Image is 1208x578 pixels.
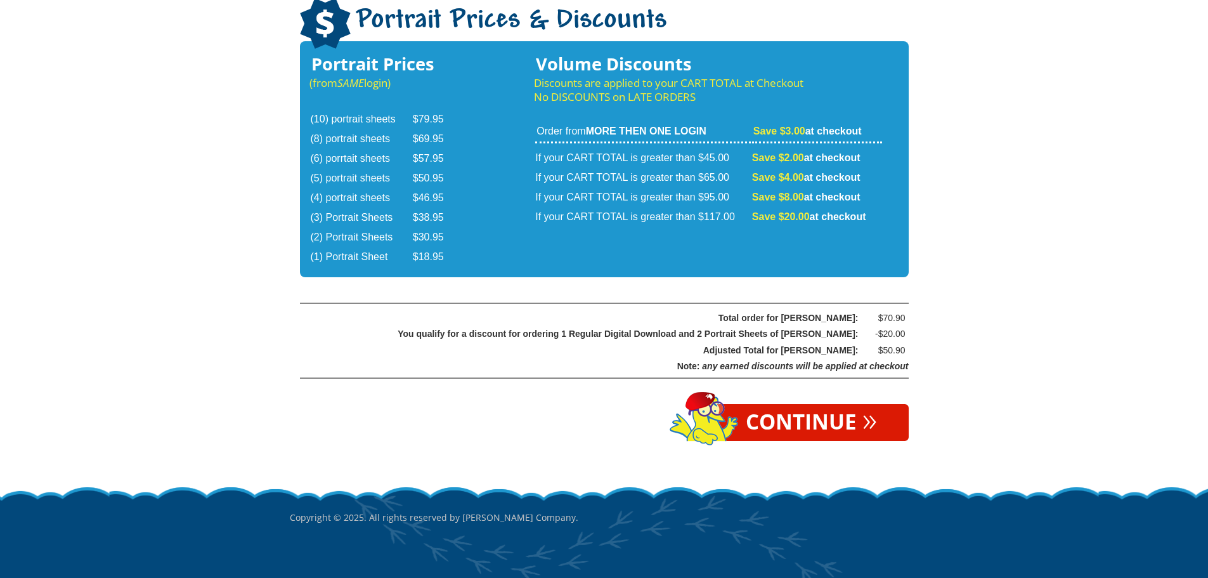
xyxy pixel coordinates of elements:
[714,404,909,441] a: Continue»
[752,211,866,222] strong: at checkout
[311,150,412,168] td: (6) porrtait sheets
[311,209,412,227] td: (3) Portrait Sheets
[867,343,906,358] div: $50.90
[753,126,862,136] strong: at checkout
[752,172,861,183] strong: at checkout
[752,192,861,202] strong: at checkout
[752,211,810,222] span: Save $20.00
[311,189,412,207] td: (4) portrait sheets
[337,76,364,90] em: SAME
[534,57,883,71] h3: Volume Discounts
[413,150,460,168] td: $57.95
[867,310,906,326] div: $70.90
[413,209,460,227] td: $38.95
[332,310,859,326] div: Total order for [PERSON_NAME]:
[535,169,751,187] td: If your CART TOTAL is greater than $65.00
[413,189,460,207] td: $46.95
[311,169,412,188] td: (5) portrait sheets
[586,126,706,136] strong: MORE THEN ONE LOGIN
[413,130,460,148] td: $69.95
[862,412,877,426] span: »
[535,124,751,143] td: Order from
[311,248,412,266] td: (1) Portrait Sheet
[752,192,804,202] span: Save $8.00
[332,343,859,358] div: Adjusted Total for [PERSON_NAME]:
[413,110,460,129] td: $79.95
[752,172,804,183] span: Save $4.00
[535,145,751,167] td: If your CART TOTAL is greater than $45.00
[413,248,460,266] td: $18.95
[867,326,906,342] div: -$20.00
[413,169,460,188] td: $50.95
[677,361,700,371] span: Note:
[535,208,751,227] td: If your CART TOTAL is greater than $117.00
[534,76,883,104] p: Discounts are applied to your CART TOTAL at Checkout No DISCOUNTS on LATE ORDERS
[311,228,412,247] td: (2) Portrait Sheets
[753,126,805,136] span: Save $3.00
[290,485,919,550] p: Copyright © 2025. All rights reserved by [PERSON_NAME] Company.
[309,76,461,90] p: (from login)
[413,228,460,247] td: $30.95
[752,152,861,163] strong: at checkout
[332,326,859,342] div: You qualify for a discount for ordering 1 Regular Digital Download and 2 Portrait Sheets of [PERS...
[309,57,461,71] h3: Portrait Prices
[311,130,412,148] td: (8) portrait sheets
[311,110,412,129] td: (10) portrait sheets
[535,188,751,207] td: If your CART TOTAL is greater than $95.00
[752,152,804,163] span: Save $2.00
[702,361,908,371] span: any earned discounts will be applied at checkout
